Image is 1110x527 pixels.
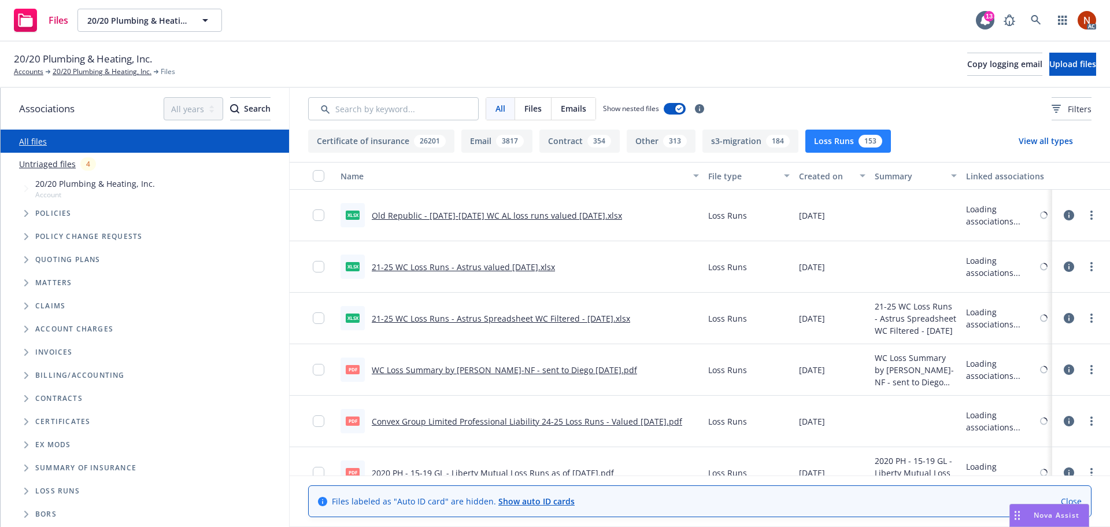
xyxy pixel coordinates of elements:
input: Toggle Row Selected [313,467,324,478]
span: Loss Runs [708,364,747,376]
button: Upload files [1049,53,1096,76]
span: Loss Runs [708,415,747,428]
button: Nova Assist [1009,504,1089,527]
button: View all types [1000,130,1091,153]
span: Files [524,102,542,115]
span: Filters [1068,103,1091,115]
input: Select all [313,170,324,182]
span: [DATE] [799,261,825,273]
input: Toggle Row Selected [313,415,324,427]
a: more [1085,260,1098,274]
div: 26201 [414,135,446,148]
button: Summary [870,162,961,190]
div: 313 [663,135,687,148]
span: xlsx [346,211,360,219]
span: 21-25 WC Loss Runs - Astrus Spreadsheet WC Filtered - [DATE] [875,300,956,337]
span: Certificates [35,418,90,425]
span: 20/20 Plumbing & Heating, Inc. [87,14,187,27]
div: Search [230,98,271,120]
a: Files [9,4,73,36]
span: Copy logging email [967,58,1042,69]
div: Name [341,170,686,182]
div: Loading associations... [966,358,1038,382]
a: WC Loss Summary by [PERSON_NAME]-NF - sent to Diego [DATE].pdf [372,364,637,375]
a: Show auto ID cards [498,496,575,507]
input: Toggle Row Selected [313,261,324,272]
div: File type [708,170,777,182]
span: Quoting plans [35,256,101,263]
div: 13 [984,11,994,21]
a: Close [1061,495,1082,507]
div: Folder Tree Example [1,364,289,526]
span: WC Loss Summary by [PERSON_NAME]-NF - sent to Diego [DATE] [875,352,956,388]
span: Emails [561,102,586,115]
a: more [1085,466,1098,480]
img: photo [1078,11,1096,30]
span: BORs [35,511,57,518]
input: Toggle Row Selected [313,209,324,221]
button: 20/20 Plumbing & Heating, Inc. [77,9,222,32]
button: Linked associations [961,162,1052,190]
div: Loading associations... [966,460,1038,485]
button: Name [336,162,704,190]
span: Files labeled as "Auto ID card" are hidden. [332,495,575,507]
span: Account [35,190,155,200]
div: 4 [80,157,96,171]
a: 21-25 WC Loss Runs - Astrus valued [DATE].xlsx [372,261,555,272]
span: Associations [19,101,75,116]
span: [DATE] [799,415,825,428]
span: Upload files [1049,58,1096,69]
span: Policies [35,210,72,217]
span: Matters [35,279,72,286]
button: Loss Runs [805,130,891,153]
div: Created on [799,170,853,182]
a: Old Republic - [DATE]-[DATE] WC AL loss runs valued [DATE].xlsx [372,210,622,221]
input: Toggle Row Selected [313,312,324,324]
span: Filters [1052,103,1091,115]
a: 2020 PH - 15-19 GL - Liberty Mutual Loss Runs as of [DATE].pdf [372,467,614,478]
span: Loss Runs [708,261,747,273]
span: pdf [346,365,360,374]
button: Certificate of insurance [308,130,454,153]
span: [DATE] [799,364,825,376]
a: Report a Bug [998,9,1021,32]
div: Loading associations... [966,306,1038,330]
div: Drag to move [1010,504,1024,526]
span: Account charges [35,326,113,333]
div: Loading associations... [966,203,1038,227]
a: more [1085,311,1098,325]
span: All [495,102,505,115]
span: xlsx [346,314,360,322]
button: SearchSearch [230,97,271,120]
span: Loss Runs [708,312,747,325]
button: Other [627,130,695,153]
div: Summary [875,170,943,182]
button: Created on [794,162,870,190]
span: pdf [346,417,360,425]
button: Contract [539,130,620,153]
input: Search by keyword... [308,97,479,120]
a: Accounts [14,67,43,77]
span: Invoices [35,349,73,356]
div: Tree Example [1,175,289,364]
span: Show nested files [603,104,659,113]
span: Summary of insurance [35,465,136,471]
a: Switch app [1051,9,1074,32]
span: [DATE] [799,209,825,222]
div: Loading associations... [966,409,1038,433]
div: 184 [766,135,790,148]
a: more [1085,208,1098,222]
a: 21-25 WC Loss Runs - Astrus Spreadsheet WC Filtered - [DATE].xlsx [372,313,630,324]
span: xlsx [346,262,360,271]
span: Files [161,67,175,77]
span: 20/20 Plumbing & Heating, Inc. [35,178,155,190]
span: 20/20 Plumbing & Heating, Inc. [14,51,152,67]
span: Policy change requests [35,233,142,240]
button: s3-migration [702,130,798,153]
span: [DATE] [799,312,825,325]
span: pdf [346,468,360,477]
span: Nova Assist [1034,510,1079,520]
span: Contracts [35,395,83,402]
div: 3817 [496,135,524,148]
button: File type [704,162,794,190]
